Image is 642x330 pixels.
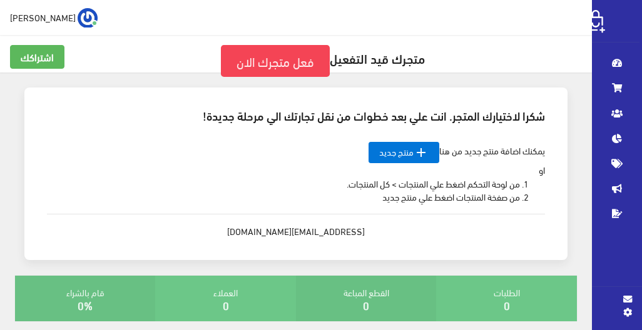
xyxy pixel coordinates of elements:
[15,276,155,322] div: قام بالشراء
[10,7,98,27] a: ... [PERSON_NAME]
[47,177,520,191] li: من لوحة التحكم اضغط علي المنتجات > كل المنتجات.
[414,145,429,160] i: 
[221,45,330,77] a: فعل متجرك الان
[47,224,545,238] div: [EMAIL_ADDRESS][DOMAIN_NAME]
[363,294,369,315] a: 0
[78,8,98,28] img: ...
[10,9,76,25] span: [PERSON_NAME]
[369,142,439,163] a: منتج جديد
[223,294,229,315] a: 0
[436,276,576,322] div: الطلبات
[10,45,582,77] h5: متجرك قيد التفعيل
[78,294,93,315] a: 0%
[47,110,545,122] h3: شكرا لاختيارك المتجر. انت علي بعد خطوات من نقل تجارتك الي مرحلة جديدة!
[10,45,64,69] a: اشتراكك
[155,276,295,322] div: العملاء
[37,132,555,248] div: يمكنك اضافة منتج جديد من هنا او
[504,294,510,315] a: 0
[47,190,520,204] li: من صفخة المنتجات اضغط علي منتج جديد
[296,276,436,322] div: القطع المباعة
